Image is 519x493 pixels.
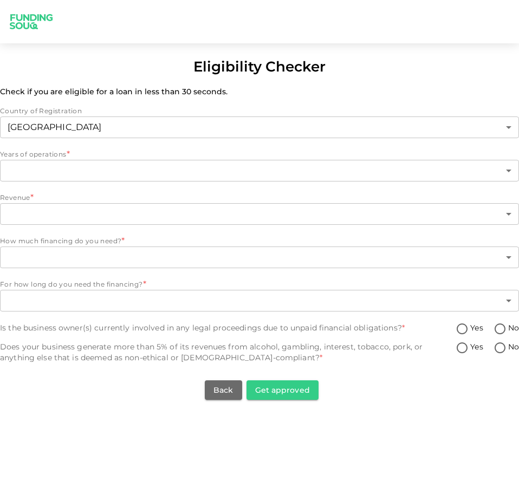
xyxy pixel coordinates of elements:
[193,56,326,77] div: Eligibility Checker
[470,341,483,353] span: Yes
[508,341,519,353] span: No
[246,380,319,400] button: Get approved
[508,322,519,334] span: No
[4,8,59,36] img: logo
[470,322,483,334] span: Yes
[205,380,242,400] button: Back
